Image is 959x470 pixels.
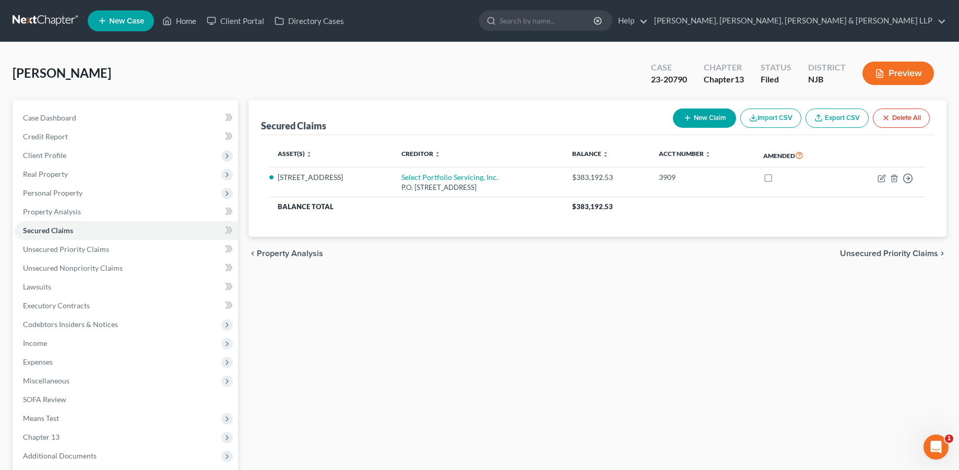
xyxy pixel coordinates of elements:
iframe: Intercom live chat [924,435,949,460]
button: chevron_left Property Analysis [248,249,323,258]
a: Executory Contracts [15,296,238,315]
a: Select Portfolio Servicing, Inc. [401,173,498,182]
a: Help [613,11,648,30]
i: chevron_left [248,249,257,258]
div: NJB [808,74,846,86]
a: Secured Claims [15,221,238,240]
span: $383,192.53 [572,202,613,211]
a: Client Portal [202,11,269,30]
th: Amended [755,143,840,167]
span: [PERSON_NAME] [13,65,111,80]
button: Preview [862,62,934,85]
li: [STREET_ADDRESS] [278,172,385,183]
span: Additional Documents [23,451,97,460]
span: Executory Contracts [23,301,90,310]
span: Means Test [23,414,59,423]
i: unfold_more [602,151,609,158]
span: Unsecured Priority Claims [840,249,938,258]
div: Case [651,62,687,74]
a: Home [157,11,202,30]
button: Delete All [873,109,930,128]
span: Unsecured Priority Claims [23,245,109,254]
div: Chapter [704,62,744,74]
input: Search by name... [500,11,595,30]
span: Expenses [23,357,53,366]
button: Unsecured Priority Claims chevron_right [840,249,946,258]
span: Miscellaneous [23,376,69,385]
a: Credit Report [15,127,238,146]
div: Chapter [704,74,744,86]
span: Real Property [23,170,68,178]
button: Import CSV [740,109,801,128]
span: 1 [945,435,953,443]
span: Personal Property [23,188,82,197]
span: Income [23,339,47,347]
a: SOFA Review [15,390,238,409]
span: Client Profile [23,151,66,160]
div: Secured Claims [261,119,326,132]
button: New Claim [673,109,736,128]
th: Balance Total [269,197,564,216]
i: unfold_more [705,151,711,158]
a: Directory Cases [269,11,349,30]
span: Codebtors Insiders & Notices [23,320,118,329]
a: Unsecured Nonpriority Claims [15,259,238,278]
div: Filed [761,74,791,86]
span: Lawsuits [23,282,51,291]
span: SOFA Review [23,395,66,404]
span: New Case [109,17,144,25]
div: 3909 [659,172,746,183]
a: Acct Number unfold_more [659,150,711,158]
a: Asset(s) unfold_more [278,150,312,158]
a: Lawsuits [15,278,238,296]
span: Secured Claims [23,226,73,235]
span: Property Analysis [257,249,323,258]
a: Case Dashboard [15,109,238,127]
span: Case Dashboard [23,113,76,122]
span: Credit Report [23,132,68,141]
div: $383,192.53 [572,172,642,183]
i: chevron_right [938,249,946,258]
a: [PERSON_NAME], [PERSON_NAME], [PERSON_NAME] & [PERSON_NAME] LLP [649,11,946,30]
a: Export CSV [806,109,869,128]
span: 13 [735,74,744,84]
a: Unsecured Priority Claims [15,240,238,259]
div: Status [761,62,791,74]
span: Property Analysis [23,207,81,216]
div: P.O. [STREET_ADDRESS] [401,183,555,192]
i: unfold_more [306,151,312,158]
a: Creditor unfold_more [401,150,441,158]
div: 23-20790 [651,74,687,86]
i: unfold_more [434,151,441,158]
span: Chapter 13 [23,432,60,441]
a: Balance unfold_more [572,150,609,158]
div: District [808,62,846,74]
span: Unsecured Nonpriority Claims [23,263,123,272]
a: Property Analysis [15,202,238,221]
